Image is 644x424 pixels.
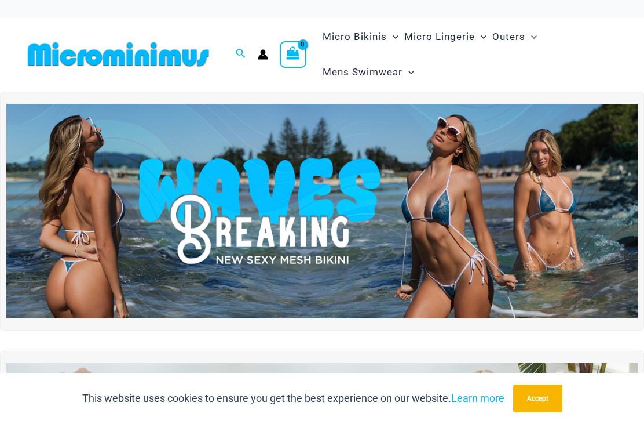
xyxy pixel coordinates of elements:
a: Mens SwimwearMenu ToggleMenu Toggle [320,55,417,90]
span: Menu Toggle [525,22,537,52]
a: Learn more [451,392,504,404]
nav: Site Navigation [318,17,621,92]
a: Search icon link [236,47,246,61]
a: Account icon link [258,49,268,60]
span: Menu Toggle [475,22,486,52]
a: Micro LingerieMenu ToggleMenu Toggle [401,19,489,55]
button: Accept [513,385,562,412]
a: Micro BikinisMenu ToggleMenu Toggle [320,19,401,55]
span: Menu Toggle [387,22,398,52]
span: Outers [492,22,525,52]
p: This website uses cookies to ensure you get the best experience on our website. [82,390,504,407]
a: OutersMenu ToggleMenu Toggle [489,19,540,55]
span: Mens Swimwear [323,57,402,87]
a: View Shopping Cart, empty [280,41,306,68]
img: Waves Breaking Ocean Bikini Pack [6,104,638,318]
span: Menu Toggle [402,57,414,87]
span: Micro Lingerie [404,22,475,52]
img: MM SHOP LOGO FLAT [23,41,214,67]
span: Micro Bikinis [323,22,387,52]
